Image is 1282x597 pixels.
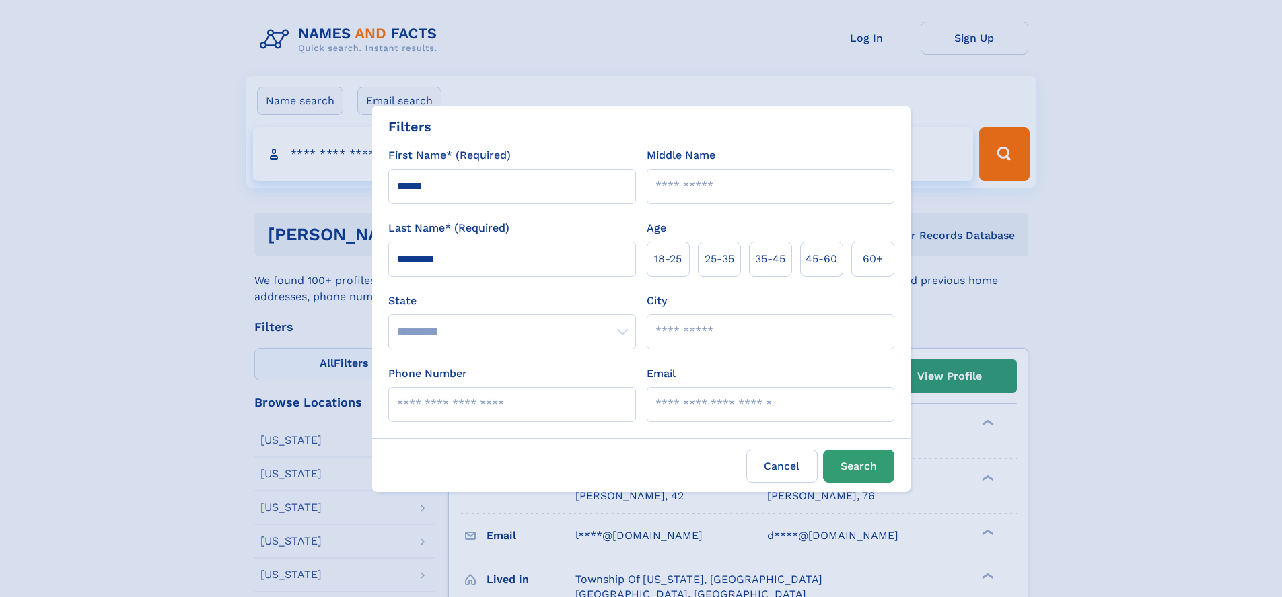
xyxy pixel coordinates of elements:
[647,147,715,164] label: Middle Name
[755,251,785,267] span: 35‑45
[654,251,682,267] span: 18‑25
[647,365,676,382] label: Email
[388,293,636,309] label: State
[823,450,894,483] button: Search
[863,251,883,267] span: 60+
[806,251,837,267] span: 45‑60
[746,450,818,483] label: Cancel
[647,293,667,309] label: City
[647,220,666,236] label: Age
[705,251,734,267] span: 25‑35
[388,116,431,137] div: Filters
[388,147,511,164] label: First Name* (Required)
[388,365,467,382] label: Phone Number
[388,220,509,236] label: Last Name* (Required)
